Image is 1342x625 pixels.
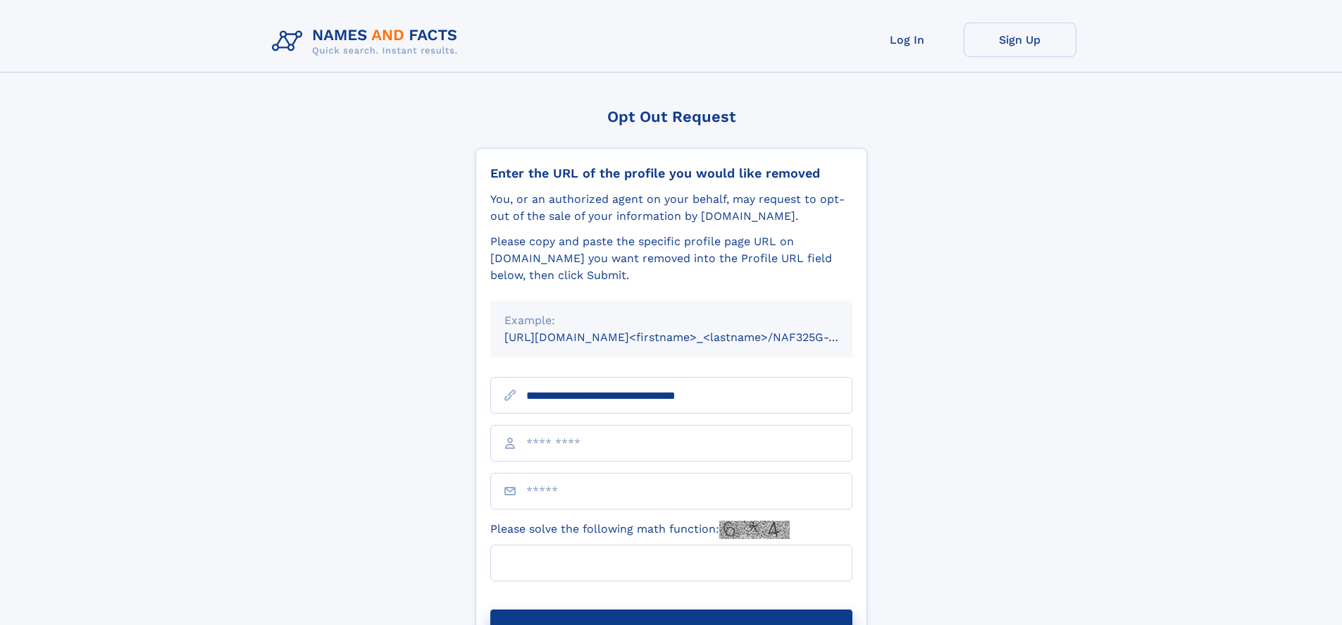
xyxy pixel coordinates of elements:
img: Logo Names and Facts [266,23,469,61]
div: You, or an authorized agent on your behalf, may request to opt-out of the sale of your informatio... [490,191,852,225]
a: Log In [851,23,964,57]
a: Sign Up [964,23,1076,57]
div: Example: [504,312,838,329]
div: Opt Out Request [476,108,867,125]
div: Please copy and paste the specific profile page URL on [DOMAIN_NAME] you want removed into the Pr... [490,233,852,284]
small: [URL][DOMAIN_NAME]<firstname>_<lastname>/NAF325G-xxxxxxxx [504,330,879,344]
div: Enter the URL of the profile you would like removed [490,166,852,181]
label: Please solve the following math function: [490,521,790,539]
